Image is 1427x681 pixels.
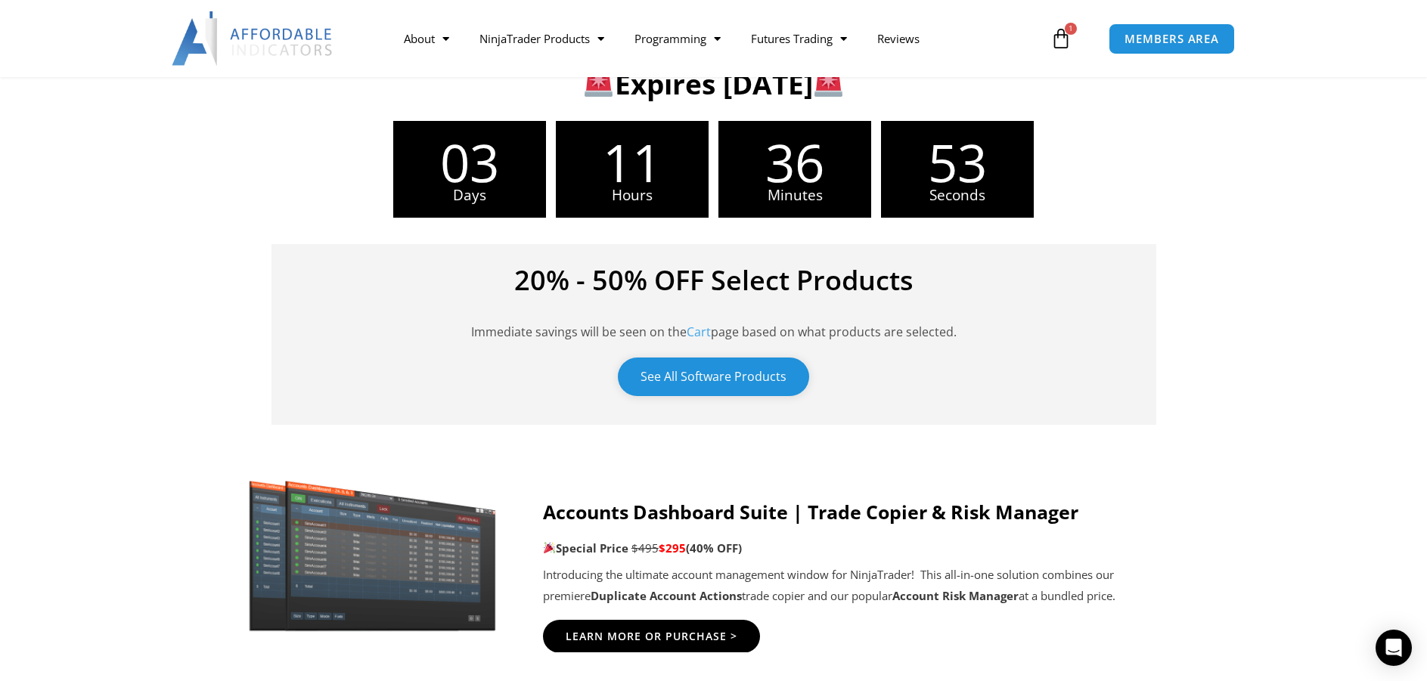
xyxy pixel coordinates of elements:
h3: Expires [DATE] [235,66,1192,102]
span: Days [393,188,546,203]
a: Programming [619,21,736,56]
strong: Account Risk Manager [892,588,1019,603]
a: Learn More Or Purchase > [543,620,760,653]
span: Minutes [718,188,871,203]
span: Learn More Or Purchase > [566,631,737,642]
a: 1 [1028,17,1094,60]
p: Immediate savings will be seen on the page based on what products are selected. [294,302,1134,342]
h4: 20% - 50% OFF Select Products [294,267,1134,294]
a: Futures Trading [736,21,862,56]
a: About [389,21,464,56]
a: See All Software Products [618,358,809,396]
a: MEMBERS AREA [1109,23,1235,54]
img: 🚨 [814,69,842,97]
div: Open Intercom Messenger [1376,630,1412,666]
span: 03 [393,136,546,188]
span: 11 [556,136,709,188]
img: Screenshot 2024-11-20 151221 | Affordable Indicators – NinjaTrader [241,474,505,634]
span: MEMBERS AREA [1125,33,1219,45]
b: (40% OFF) [686,540,742,556]
p: Introducing the ultimate account management window for NinjaTrader! This all-in-one solution comb... [543,565,1187,607]
span: Seconds [881,188,1034,203]
span: 1 [1065,23,1077,35]
a: NinjaTrader Products [464,21,619,56]
img: 🎉 [544,542,555,553]
strong: Accounts Dashboard Suite | Trade Copier & Risk Manager [543,499,1078,525]
span: Hours [556,188,709,203]
span: 36 [718,136,871,188]
span: 53 [881,136,1034,188]
img: 🚨 [585,69,613,97]
a: Reviews [862,21,935,56]
a: Cart [687,323,711,340]
img: LogoAI | Affordable Indicators – NinjaTrader [172,11,334,66]
span: $495 [631,540,659,556]
strong: Special Price [543,540,628,556]
strong: Duplicate Account Actions [591,588,742,603]
span: $295 [659,540,686,556]
nav: Menu [389,21,1047,56]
